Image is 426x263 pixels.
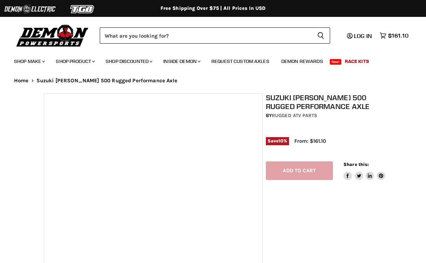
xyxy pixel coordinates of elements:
[343,161,385,180] aside: Share this:
[266,137,289,145] span: Save %
[343,162,369,167] span: Share this:
[100,27,330,44] form: Product
[312,27,330,44] button: Search
[272,113,317,118] a: Rugged ATV Parts
[100,54,157,69] a: Shop Discounted
[100,27,312,44] input: Search
[294,138,326,144] span: From: $161.10
[206,54,275,69] a: Request Custom Axles
[9,54,49,69] a: Shop Make
[330,59,342,65] span: New!
[14,23,91,48] img: Demon Powersports
[376,31,412,41] a: $161.10
[51,54,99,69] a: Shop Product
[388,32,408,39] span: $161.10
[37,78,177,84] span: Suzuki [PERSON_NAME] 500 Rugged Performance Axle
[340,54,374,69] a: Race Kits
[4,2,56,16] img: Demon Electric Logo 2
[276,54,328,69] a: Demon Rewards
[56,2,109,16] img: TGB Logo 2
[266,112,385,120] div: by
[354,32,372,39] span: Log in
[266,93,385,111] h1: Suzuki [PERSON_NAME] 500 Rugged Performance Axle
[9,51,407,69] ul: Main menu
[14,78,29,84] a: Home
[278,138,283,143] span: 10
[158,54,205,69] a: Inside Demon
[344,33,376,39] a: Log in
